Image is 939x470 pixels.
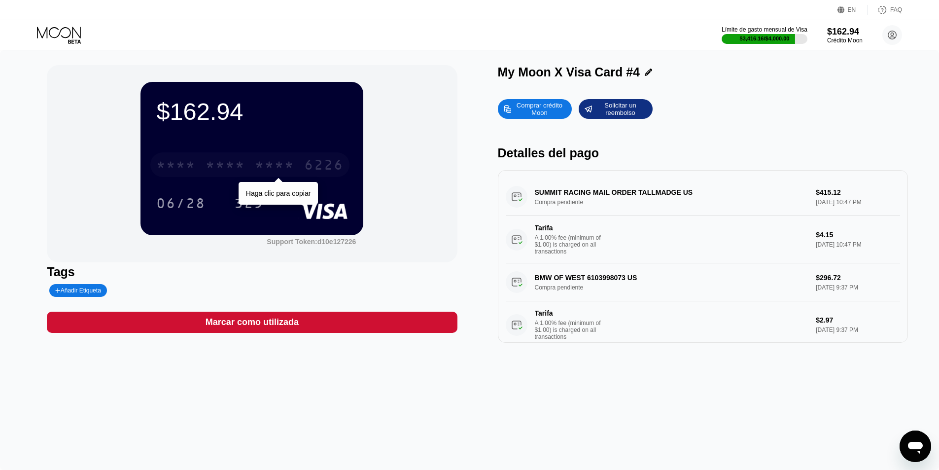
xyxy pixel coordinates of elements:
[593,101,647,117] div: Solicitar un reembolso
[722,26,807,33] div: Límite de gasto mensual de Visa
[579,99,653,119] div: Solicitar un reembolso
[498,65,640,79] div: My Moon X Visa Card #4
[227,191,271,216] div: 325
[740,36,790,41] div: $3,416.16 / $4,000.00
[816,231,900,239] div: $4.15
[234,197,264,213] div: 325
[890,6,902,13] div: FAQ
[47,312,457,333] div: Marcar como utilizada
[267,238,356,246] div: Support Token:d10e127226
[848,6,856,13] div: EN
[47,265,457,279] div: Tags
[722,26,807,44] div: Límite de gasto mensual de Visa$3,416.16/$4,000.00
[206,317,299,328] div: Marcar como utilizada
[506,301,900,349] div: TarifaA 1.00% fee (minimum of $1.00) is charged on all transactions$2.97[DATE] 9:37 PM
[535,320,609,340] div: A 1.00% fee (minimum of $1.00) is charged on all transactions
[868,5,902,15] div: FAQ
[49,284,107,297] div: Añadir Etiqueta
[498,99,572,119] div: Comprar crédito Moon
[535,224,604,232] div: Tarifa
[55,287,101,294] div: Añadir Etiqueta
[149,191,213,216] div: 06/28
[816,326,900,333] div: [DATE] 9:37 PM
[816,241,900,248] div: [DATE] 10:47 PM
[535,234,609,255] div: A 1.00% fee (minimum of $1.00) is charged on all transactions
[156,98,348,125] div: $162.94
[827,27,863,37] div: $162.94
[156,197,206,213] div: 06/28
[816,316,900,324] div: $2.97
[827,37,863,44] div: Crédito Moon
[535,309,604,317] div: Tarifa
[267,238,356,246] div: Support Token: d10e127226
[837,5,868,15] div: EN
[827,27,863,44] div: $162.94Crédito Moon
[498,146,908,160] div: Detalles del pago
[246,189,311,197] div: Haga clic para copiar
[304,158,344,174] div: 6226
[512,101,566,117] div: Comprar crédito Moon
[506,216,900,263] div: TarifaA 1.00% fee (minimum of $1.00) is charged on all transactions$4.15[DATE] 10:47 PM
[900,431,931,462] iframe: Botón para iniciar la ventana de mensajería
